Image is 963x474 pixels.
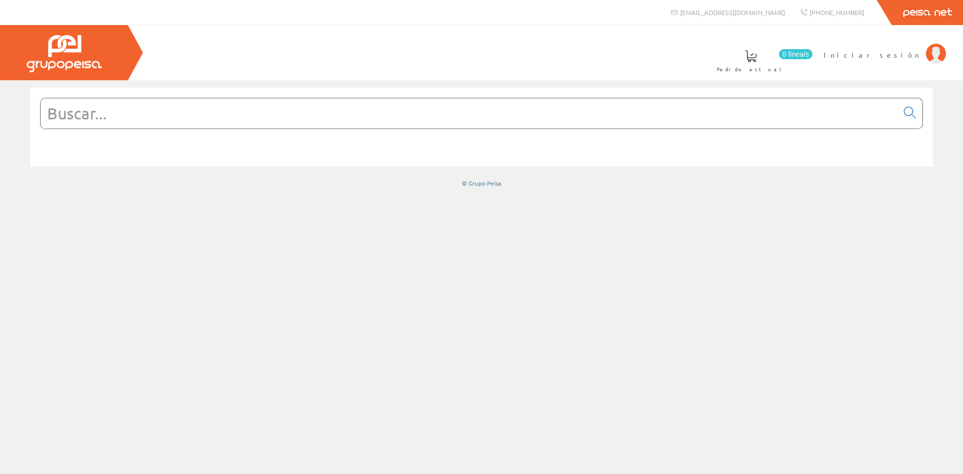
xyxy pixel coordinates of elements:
div: © Grupo Peisa [30,179,933,188]
span: [PHONE_NUMBER] [810,8,864,17]
span: 0 línea/s [779,49,813,59]
img: Grupo Peisa [27,35,102,72]
a: Iniciar sesión [824,42,946,51]
span: [EMAIL_ADDRESS][DOMAIN_NAME] [680,8,785,17]
input: Buscar... [41,98,898,128]
span: Pedido actual [717,64,785,74]
span: Iniciar sesión [824,50,921,60]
